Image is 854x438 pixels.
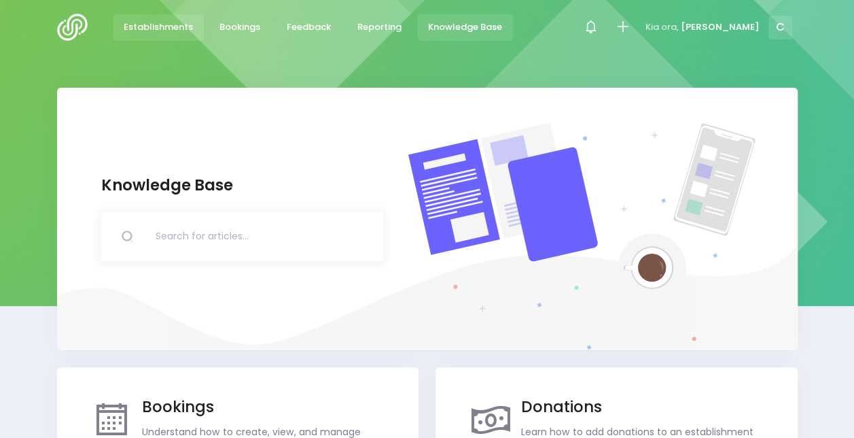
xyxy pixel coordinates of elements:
input: Search for articles... [154,212,383,261]
h2: Bookings [142,398,385,416]
a: Bookings [209,14,272,41]
a: Reporting [346,14,413,41]
span: Feedback [287,20,331,34]
span: [PERSON_NAME] [681,20,760,34]
img: Logo [57,14,96,41]
h2: Donations [520,398,764,416]
span: Reporting [357,20,402,34]
span: C [768,16,792,39]
a: Knowledge Base [417,14,514,41]
span: Kia ora, [645,20,679,34]
span: Knowledge Base [428,20,502,34]
span: Bookings [219,20,260,34]
span: Establishments [124,20,193,34]
a: Feedback [276,14,342,41]
h2: Knowledge Base [101,176,383,195]
a: Establishments [113,14,204,41]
